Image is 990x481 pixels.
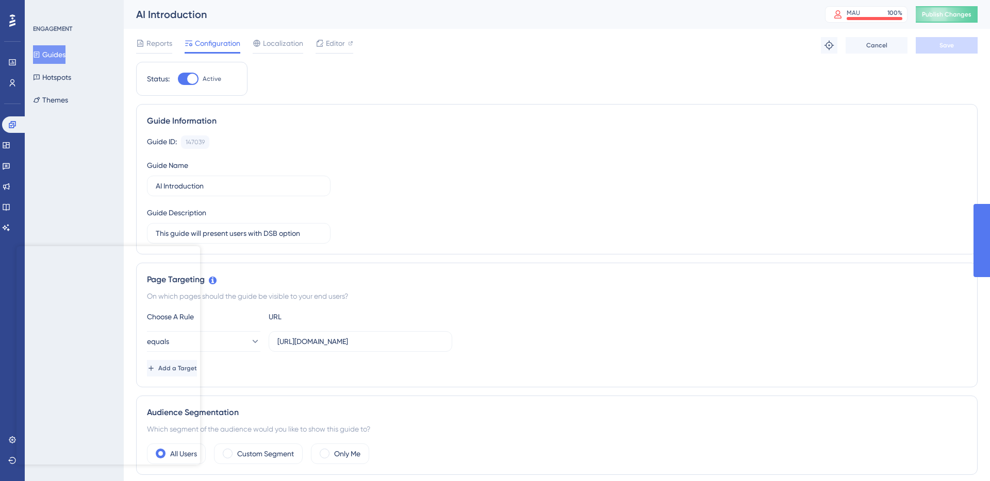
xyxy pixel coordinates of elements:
iframe: UserGuiding AI Assistant Launcher [947,440,978,471]
div: Page Targeting [147,273,967,286]
button: Save [916,37,978,54]
div: On which pages should the guide be visible to your end users? [147,290,967,302]
span: Editor [326,37,345,49]
div: 100 % [887,9,902,17]
button: Cancel [846,37,907,54]
div: ENGAGEMENT [33,25,72,33]
button: equals [147,331,260,352]
button: Publish Changes [916,6,978,23]
div: Guide Name [147,159,188,171]
div: Guide ID: [147,135,177,149]
button: Hotspots [33,68,71,87]
span: Configuration [195,37,240,49]
input: Type your Guide’s Description here [156,228,322,239]
div: 147039 [186,138,205,146]
div: MAU [847,9,860,17]
div: Guide Information [147,115,967,127]
label: Custom Segment [237,448,294,460]
span: Localization [263,37,303,49]
input: Type your Guide’s Name here [156,180,322,192]
span: Save [939,41,954,49]
div: Which segment of the audience would you like to show this guide to? [147,423,967,435]
div: Guide Description [147,207,206,219]
div: Choose A Rule [147,311,260,323]
span: Reports [146,37,172,49]
div: Status: [147,73,170,85]
div: URL [269,311,382,323]
input: yourwebsite.com/path [277,336,443,347]
label: Only Me [334,448,360,460]
button: Themes [33,91,68,109]
span: Publish Changes [922,10,971,19]
span: Active [203,75,221,83]
div: AI Introduction [136,7,799,22]
div: Audience Segmentation [147,406,967,419]
button: Guides [33,45,65,64]
span: Cancel [866,41,887,49]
